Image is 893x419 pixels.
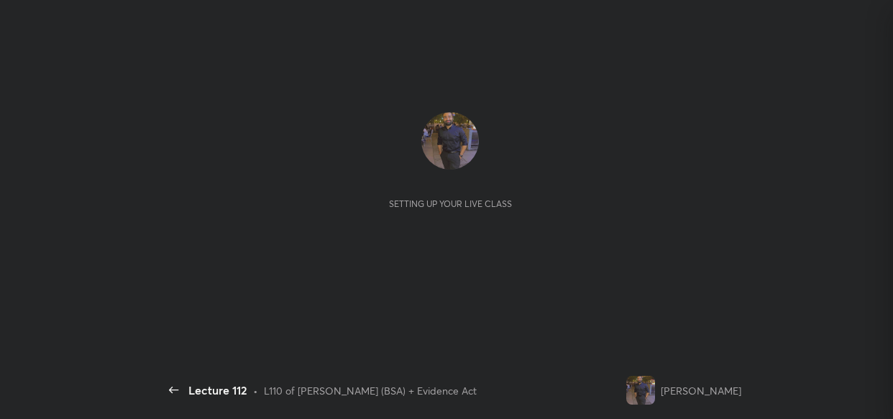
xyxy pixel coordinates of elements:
div: • [253,383,258,398]
div: L110 of [PERSON_NAME] (BSA) + Evidence Act [264,383,477,398]
img: 2b9392717e4c4b858f816e17e63d45df.jpg [626,376,655,405]
img: 2b9392717e4c4b858f816e17e63d45df.jpg [421,112,479,170]
div: Setting up your live class [389,198,512,209]
div: Lecture 112 [188,382,247,399]
div: [PERSON_NAME] [661,383,741,398]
